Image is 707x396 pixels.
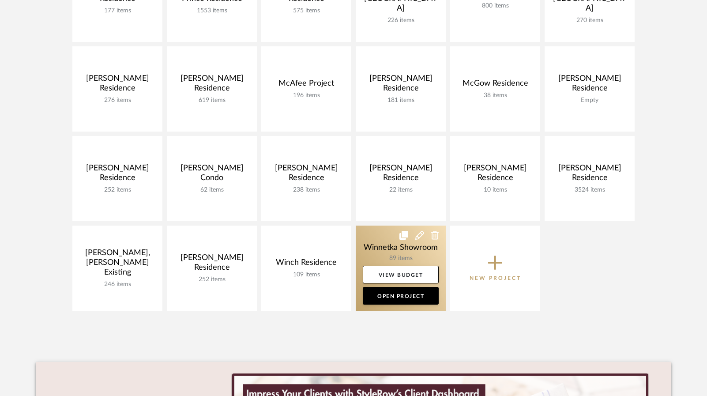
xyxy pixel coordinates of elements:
[450,226,540,311] button: New Project
[457,2,533,10] div: 800 items
[457,92,533,99] div: 38 items
[363,186,439,194] div: 22 items
[174,253,250,276] div: [PERSON_NAME] Residence
[174,97,250,104] div: 619 items
[174,186,250,194] div: 62 items
[174,7,250,15] div: 1553 items
[174,74,250,97] div: [PERSON_NAME] Residence
[268,271,344,279] div: 109 items
[79,97,155,104] div: 276 items
[363,163,439,186] div: [PERSON_NAME] Residence
[79,7,155,15] div: 177 items
[457,163,533,186] div: [PERSON_NAME] Residence
[552,74,628,97] div: [PERSON_NAME] Residence
[268,163,344,186] div: [PERSON_NAME] Residence
[268,258,344,271] div: Winch Residence
[363,287,439,305] a: Open Project
[79,248,155,281] div: [PERSON_NAME], [PERSON_NAME] Existing
[363,17,439,24] div: 226 items
[79,186,155,194] div: 252 items
[268,92,344,99] div: 196 items
[363,97,439,104] div: 181 items
[79,281,155,288] div: 246 items
[470,274,521,283] p: New Project
[268,79,344,92] div: McAfee Project
[79,163,155,186] div: [PERSON_NAME] Residence
[79,74,155,97] div: [PERSON_NAME] Residence
[174,163,250,186] div: [PERSON_NAME] Condo
[268,186,344,194] div: 238 items
[457,79,533,92] div: McGow Residence
[363,74,439,97] div: [PERSON_NAME] Residence
[268,7,344,15] div: 575 items
[552,186,628,194] div: 3524 items
[174,276,250,283] div: 252 items
[552,17,628,24] div: 270 items
[363,266,439,283] a: View Budget
[552,97,628,104] div: Empty
[457,186,533,194] div: 10 items
[552,163,628,186] div: [PERSON_NAME] Residence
